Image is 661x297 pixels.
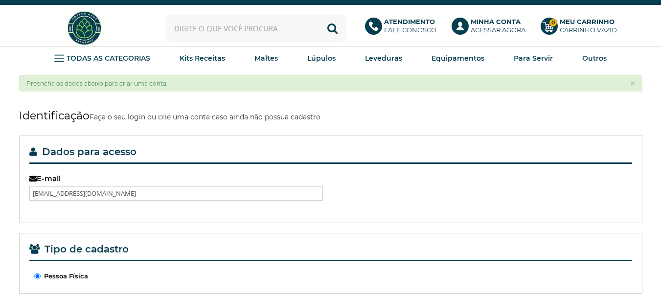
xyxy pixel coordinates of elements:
a: Kits Receitas [180,51,225,66]
img: Hopfen Haus BrewShop [66,10,103,46]
label: Pessoa Física [34,271,88,281]
strong: Kits Receitas [180,54,225,63]
strong: Equipamentos [432,54,484,63]
a: Lúpulos [307,51,336,66]
button: Buscar [319,15,346,42]
input: Pessoa Física [34,273,41,279]
a: TODAS AS CATEGORIAS [54,51,150,66]
b: Atendimento [384,18,435,25]
b: Minha Conta [471,18,521,25]
strong: Maltes [254,54,278,63]
strong: TODAS AS CATEGORIAS [67,54,150,63]
b: Meu Carrinho [560,18,615,25]
p: Acessar agora [471,18,525,34]
a: Maltes [254,51,278,66]
strong: Leveduras [365,54,402,63]
input: Digite o seu email [29,186,323,201]
strong: Para Servir [514,54,553,63]
input: Digite o que você procura [166,15,346,42]
div: Preencha os dados abaixo para criar uma conta. [19,75,642,91]
a: Leveduras [365,51,402,66]
p: Fale conosco [384,18,436,34]
a: Outros [582,51,607,66]
strong: Lúpulos [307,54,336,63]
div: Carrinho Vazio [560,26,617,34]
strong: 0 [549,19,557,27]
a: Equipamentos [432,51,484,66]
button: × [630,79,635,89]
legend: Dados para acesso [29,146,632,164]
a: AtendimentoFale conosco [365,18,442,39]
label: E-mail [29,174,323,183]
h1: Identificação [19,106,642,126]
small: Faça o seu login ou crie uma conta caso ainda não possua cadastro [90,113,320,121]
a: Para Servir [514,51,553,66]
strong: Outros [582,54,607,63]
a: Minha ContaAcessar agora [452,18,531,39]
legend: Tipo de cadastro [29,243,632,261]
